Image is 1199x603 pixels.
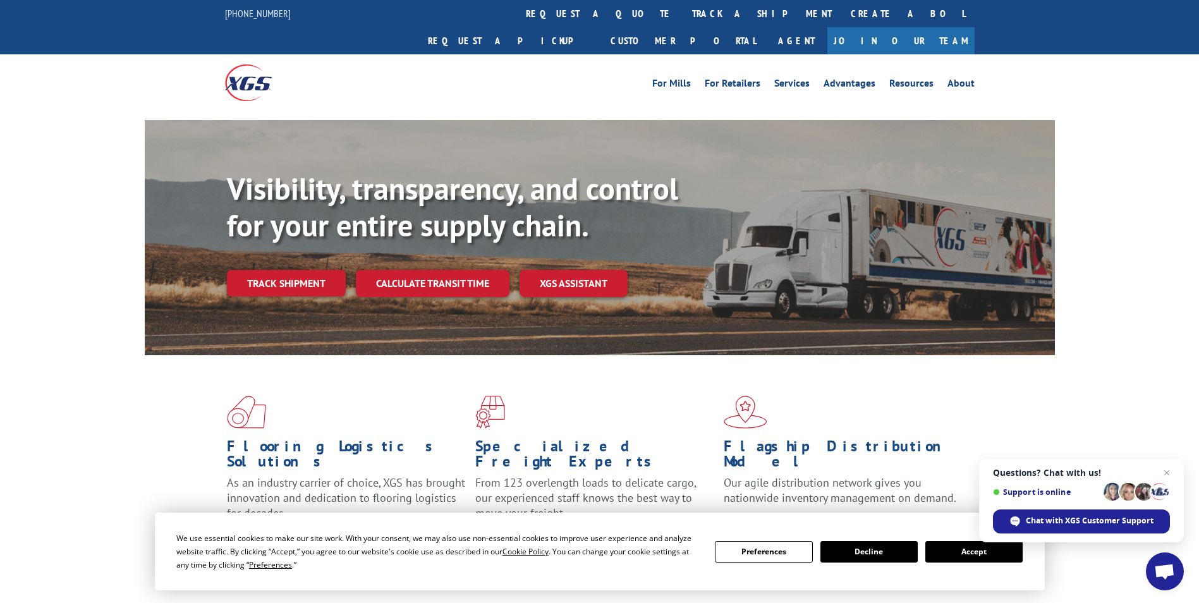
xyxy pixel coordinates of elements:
a: For Mills [652,78,691,92]
span: Preferences [249,559,292,570]
a: Request a pickup [418,27,601,54]
a: Track shipment [227,270,346,296]
a: Services [774,78,810,92]
h1: Flagship Distribution Model [724,439,963,475]
button: Preferences [715,541,812,563]
h1: Specialized Freight Experts [475,439,714,475]
h1: Flooring Logistics Solutions [227,439,466,475]
a: Calculate transit time [356,270,509,297]
span: As an industry carrier of choice, XGS has brought innovation and dedication to flooring logistics... [227,475,465,520]
span: Chat with XGS Customer Support [993,509,1170,533]
button: Accept [925,541,1023,563]
a: Open chat [1146,552,1184,590]
b: Visibility, transparency, and control for your entire supply chain. [227,169,678,245]
a: Join Our Team [827,27,975,54]
div: We use essential cookies to make our site work. With your consent, we may also use non-essential ... [176,532,700,571]
span: Questions? Chat with us! [993,468,1170,478]
a: Customer Portal [601,27,765,54]
a: About [947,78,975,92]
span: Chat with XGS Customer Support [1026,515,1153,527]
span: Cookie Policy [502,546,549,557]
a: XGS ASSISTANT [520,270,628,297]
span: Our agile distribution network gives you nationwide inventory management on demand. [724,475,956,505]
a: Advantages [824,78,875,92]
a: [PHONE_NUMBER] [225,7,291,20]
span: Support is online [993,487,1099,497]
a: Agent [765,27,827,54]
a: For Retailers [705,78,760,92]
img: xgs-icon-flagship-distribution-model-red [724,396,767,429]
img: xgs-icon-focused-on-flooring-red [475,396,505,429]
button: Decline [820,541,918,563]
img: xgs-icon-total-supply-chain-intelligence-red [227,396,266,429]
div: Cookie Consent Prompt [155,513,1045,590]
p: From 123 overlength loads to delicate cargo, our experienced staff knows the best way to move you... [475,475,714,532]
a: Resources [889,78,934,92]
